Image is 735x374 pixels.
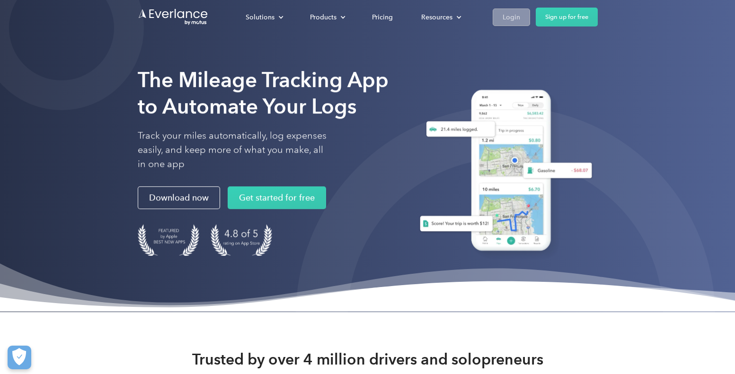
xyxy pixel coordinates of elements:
div: Products [310,11,337,23]
div: Resources [412,9,469,26]
div: Solutions [236,9,291,26]
img: Badge for Featured by Apple Best New Apps [138,224,199,256]
a: Sign up for free [536,8,598,26]
a: Pricing [363,9,402,26]
div: Resources [421,11,452,23]
a: Login [493,9,530,26]
a: Get started for free [228,186,326,209]
div: Login [503,11,520,23]
p: Track your miles automatically, log expenses easily, and keep more of what you make, all in one app [138,129,327,171]
button: Cookies Settings [8,346,31,369]
strong: Trusted by over 4 million drivers and solopreneurs [192,350,543,369]
div: Products [301,9,353,26]
a: Go to homepage [138,8,209,26]
div: Pricing [372,11,393,23]
img: 4.9 out of 5 stars on the app store [211,224,272,256]
div: Solutions [246,11,275,23]
a: Download now [138,186,220,209]
strong: The Mileage Tracking App to Automate Your Logs [138,67,389,119]
img: Everlance, mileage tracker app, expense tracking app [408,83,598,262]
